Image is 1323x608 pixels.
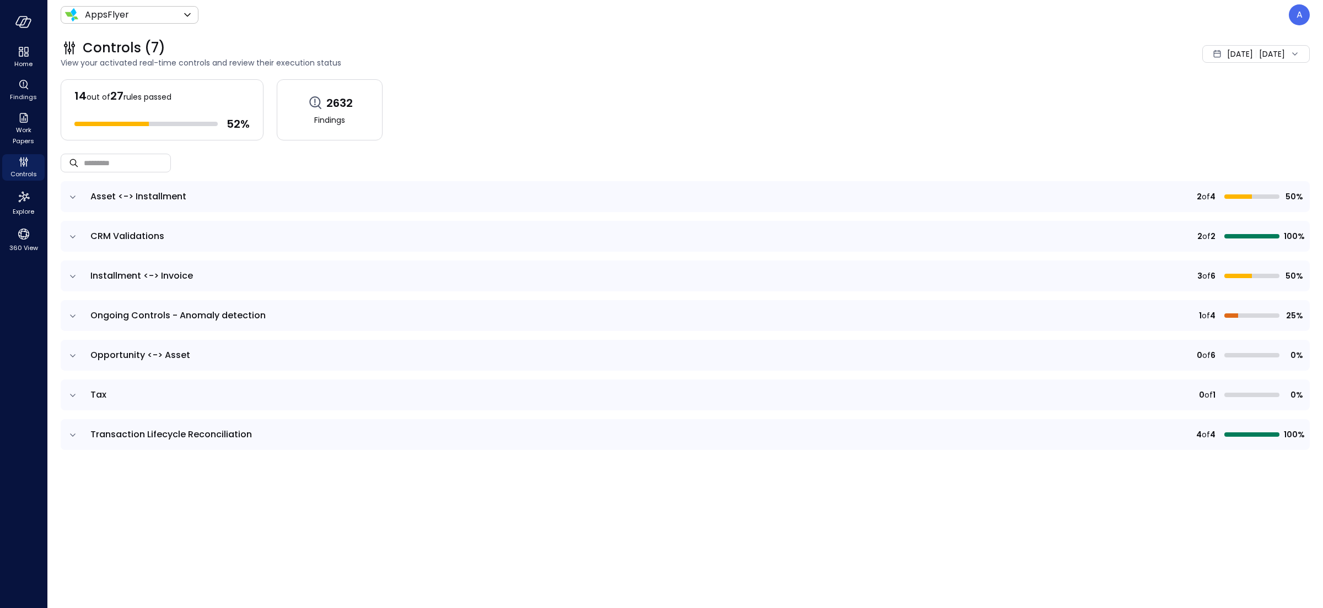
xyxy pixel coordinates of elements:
span: 52 % [227,117,250,131]
div: Findings [2,77,45,104]
span: Findings [314,114,345,126]
button: expand row [67,231,78,242]
span: 6 [1211,349,1216,361]
span: 50% [1284,270,1303,282]
button: expand row [67,390,78,401]
span: 27 [110,88,123,104]
span: Findings [10,91,37,102]
span: 2632 [326,96,353,110]
span: 1 [1213,389,1216,401]
span: Tax [90,388,106,401]
span: 6 [1211,270,1216,282]
span: 4 [1196,428,1202,441]
span: of [1202,270,1211,282]
img: Icon [65,8,78,21]
span: 50% [1284,191,1303,203]
span: of [1202,230,1211,242]
button: expand row [67,271,78,282]
span: out of [87,91,110,102]
span: 100% [1284,428,1303,441]
button: expand row [67,311,78,322]
span: 1 [1199,310,1202,322]
span: 0% [1284,389,1303,401]
span: 4 [1210,310,1216,322]
p: A [1297,8,1303,21]
span: 14 [74,88,87,104]
span: Explore [13,206,34,217]
div: Home [2,44,45,70]
p: AppsFlyer [85,8,129,21]
div: Work Papers [2,110,45,148]
span: 0% [1284,349,1303,361]
span: Controls [10,169,37,180]
div: Explore [2,187,45,218]
span: 2 [1197,191,1202,203]
span: of [1202,349,1211,361]
span: 2 [1197,230,1202,242]
span: CRM Validations [90,230,164,242]
span: of [1204,389,1213,401]
span: 2 [1211,230,1216,242]
span: of [1202,310,1210,322]
span: 4 [1210,428,1216,441]
span: 3 [1197,270,1202,282]
button: expand row [67,192,78,203]
div: Avi Brandwain [1289,4,1310,25]
button: expand row [67,350,78,361]
span: 0 [1199,389,1204,401]
div: 360 View [2,225,45,254]
span: Ongoing Controls - Anomaly detection [90,309,266,322]
span: rules passed [123,91,171,102]
span: Transaction Lifecycle Reconciliation [90,428,252,441]
div: Controls [2,154,45,181]
span: 4 [1210,191,1216,203]
span: 100% [1284,230,1303,242]
button: expand row [67,430,78,441]
span: Opportunity <-> Asset [90,349,190,361]
span: 25% [1284,310,1303,322]
span: Asset <-> Installment [90,190,186,203]
span: of [1202,428,1210,441]
span: 360 View [9,242,38,253]
span: of [1202,191,1210,203]
span: 0 [1197,349,1202,361]
span: Home [14,58,33,69]
span: Installment <-> Invoice [90,269,193,282]
span: [DATE] [1227,48,1253,60]
span: Controls (7) [83,39,165,57]
a: 2632Findings [277,79,383,140]
span: View your activated real-time controls and review their execution status [61,57,1005,69]
span: Work Papers [7,124,40,146]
